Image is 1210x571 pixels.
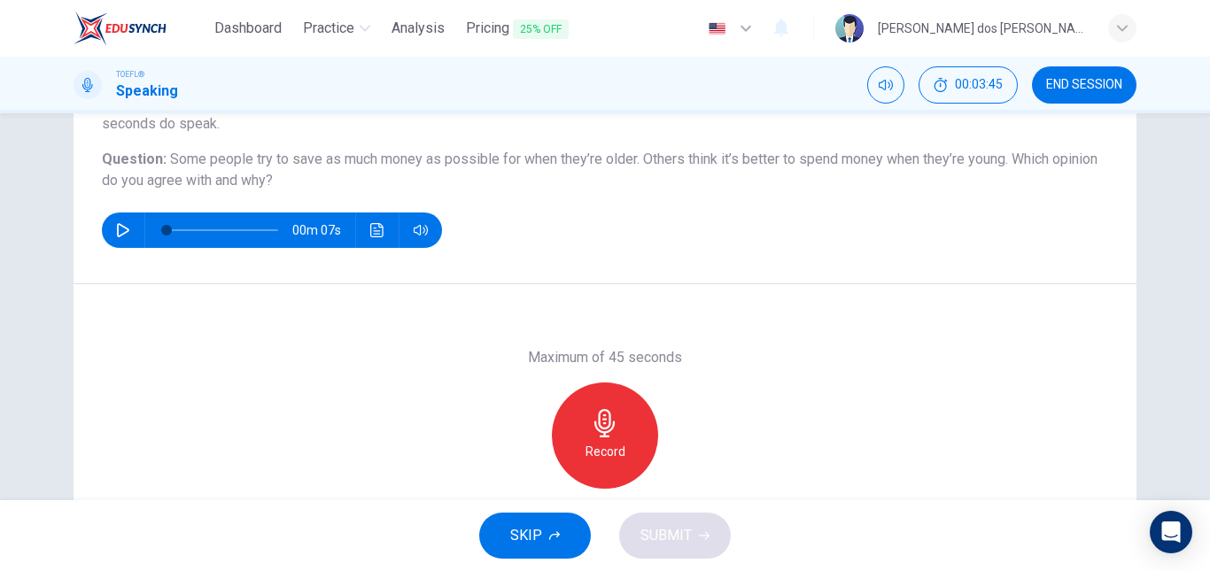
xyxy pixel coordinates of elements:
[878,18,1087,39] div: [PERSON_NAME] dos [PERSON_NAME]
[214,18,282,39] span: Dashboard
[586,441,625,462] h6: Record
[363,212,392,248] button: Click to see the audio transcription
[102,92,1108,135] h6: Directions :
[919,66,1018,104] button: 00:03:45
[528,347,682,368] h6: Maximum of 45 seconds
[392,18,445,39] span: Analysis
[706,22,728,35] img: en
[919,66,1018,104] div: Hide
[510,523,542,548] span: SKIP
[170,150,1008,167] span: Some people try to save as much money as possible for when they’re older. Others think it’s bette...
[1150,511,1192,553] div: Open Intercom Messenger
[1032,66,1136,104] button: END SESSION
[207,12,289,44] button: Dashboard
[74,11,207,46] a: EduSynch logo
[207,12,289,45] a: Dashboard
[466,18,569,40] span: Pricing
[296,12,377,44] button: Practice
[74,11,167,46] img: EduSynch logo
[479,513,591,559] button: SKIP
[867,66,904,104] div: Mute
[303,18,354,39] span: Practice
[459,12,576,45] button: Pricing25% OFF
[116,68,144,81] span: TOEFL®
[384,12,452,44] button: Analysis
[513,19,569,39] span: 25% OFF
[384,12,452,45] a: Analysis
[1046,78,1122,92] span: END SESSION
[102,149,1108,191] h6: Question :
[835,14,864,42] img: Profile picture
[552,382,658,489] button: Record
[955,78,1003,92] span: 00:03:45
[292,212,355,248] span: 00m 07s
[116,81,178,102] h1: Speaking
